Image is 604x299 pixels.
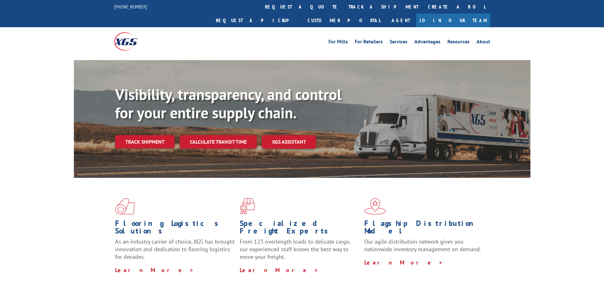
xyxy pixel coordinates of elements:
h1: Specialized Freight Experts [240,220,360,238]
a: Advantages [414,39,440,46]
a: For Retailers [355,39,383,46]
span: As an industry carrier of choice, XGS has brought innovation and dedication to flooring logistics... [115,238,235,260]
a: XGS ASSISTANT [262,135,316,149]
a: Customer Portal [303,14,385,27]
a: Learn More > [240,266,319,274]
p: From 123 overlength loads to delicate cargo, our experienced staff knows the best way to move you... [240,238,360,266]
a: Resources [447,39,470,46]
b: Visibility, transparency, and control for your entire supply chain. [115,84,341,122]
a: Track shipment [115,135,175,148]
a: About [477,39,490,46]
a: Learn More > [364,259,443,266]
h1: Flagship Distribution Model [364,220,484,238]
a: Request a pickup [211,14,303,27]
a: Join Our Team [416,14,490,27]
a: Agent [385,14,416,27]
a: Calculate transit time [180,135,257,149]
img: xgs-icon-total-supply-chain-intelligence-red [115,198,135,215]
a: [PHONE_NUMBER] [114,3,147,10]
img: xgs-icon-flagship-distribution-model-red [364,198,386,215]
span: Our agile distribution network gives you nationwide inventory management on demand. [364,238,481,253]
img: xgs-icon-focused-on-flooring-red [240,198,255,215]
a: For Mills [328,39,348,46]
a: Learn More > [115,266,194,274]
a: Services [390,39,407,46]
h1: Flooring Logistics Solutions [115,220,235,238]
